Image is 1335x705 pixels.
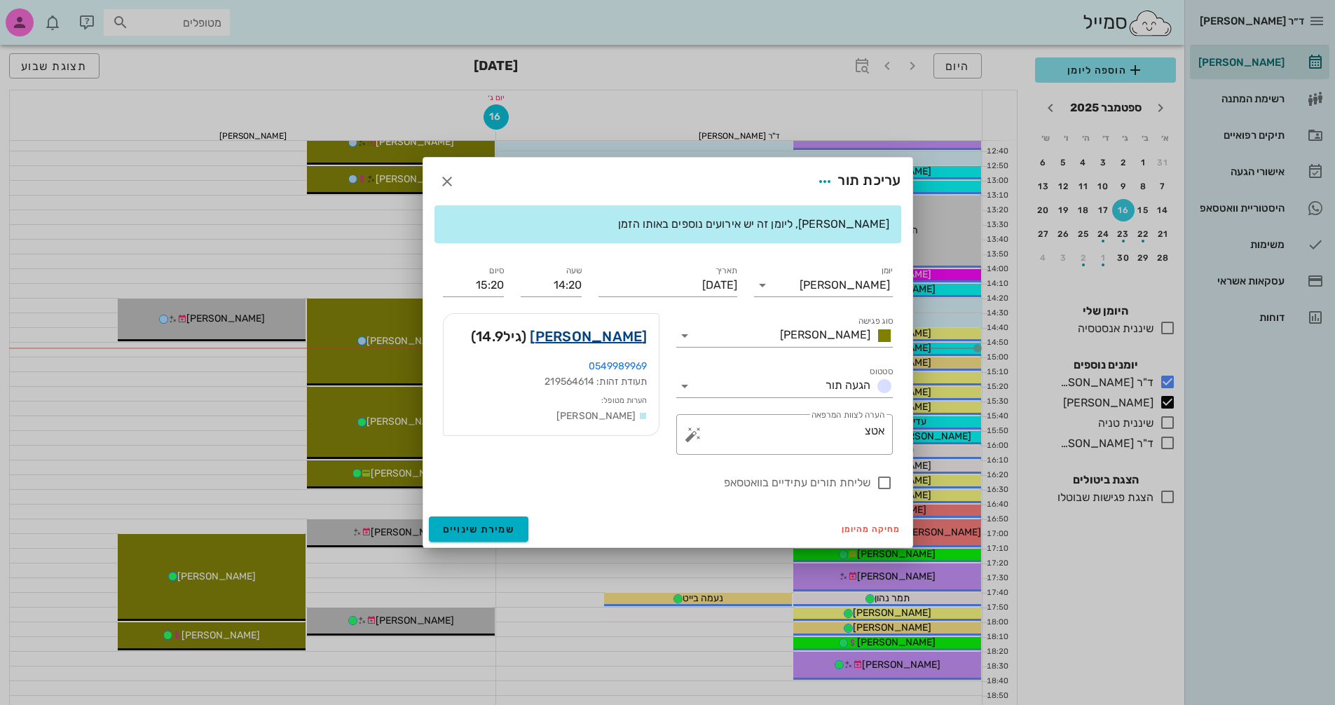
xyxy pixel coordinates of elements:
[780,328,870,341] span: [PERSON_NAME]
[489,266,504,276] label: סיום
[870,367,893,377] label: סטטוס
[811,410,884,420] label: הערה לצוות המרפאה
[812,169,901,194] div: עריכת תור
[589,360,648,372] a: 0549989969
[842,524,901,534] span: מחיקה מהיומן
[826,378,870,392] span: הגעה תור
[881,266,893,276] label: יומן
[618,217,889,231] span: [PERSON_NAME], ליומן זה יש אירועים נוספים באותו הזמן
[676,375,893,397] div: סטטוסהגעה תור
[566,266,582,276] label: שעה
[836,519,907,539] button: מחיקה מהיומן
[858,316,893,327] label: סוג פגישה
[754,274,893,296] div: יומן[PERSON_NAME]
[601,396,647,405] small: הערות מטופל:
[429,516,529,542] button: שמירת שינויים
[455,374,648,390] div: תעודת זהות: 219564614
[471,325,526,348] span: (גיל )
[476,328,503,345] span: 14.9
[800,279,890,292] div: [PERSON_NAME]
[530,325,647,348] a: [PERSON_NAME]
[443,476,870,490] label: שליחת תורים עתידיים בוואטסאפ
[443,523,515,535] span: שמירת שינויים
[715,266,737,276] label: תאריך
[556,410,636,422] span: [PERSON_NAME]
